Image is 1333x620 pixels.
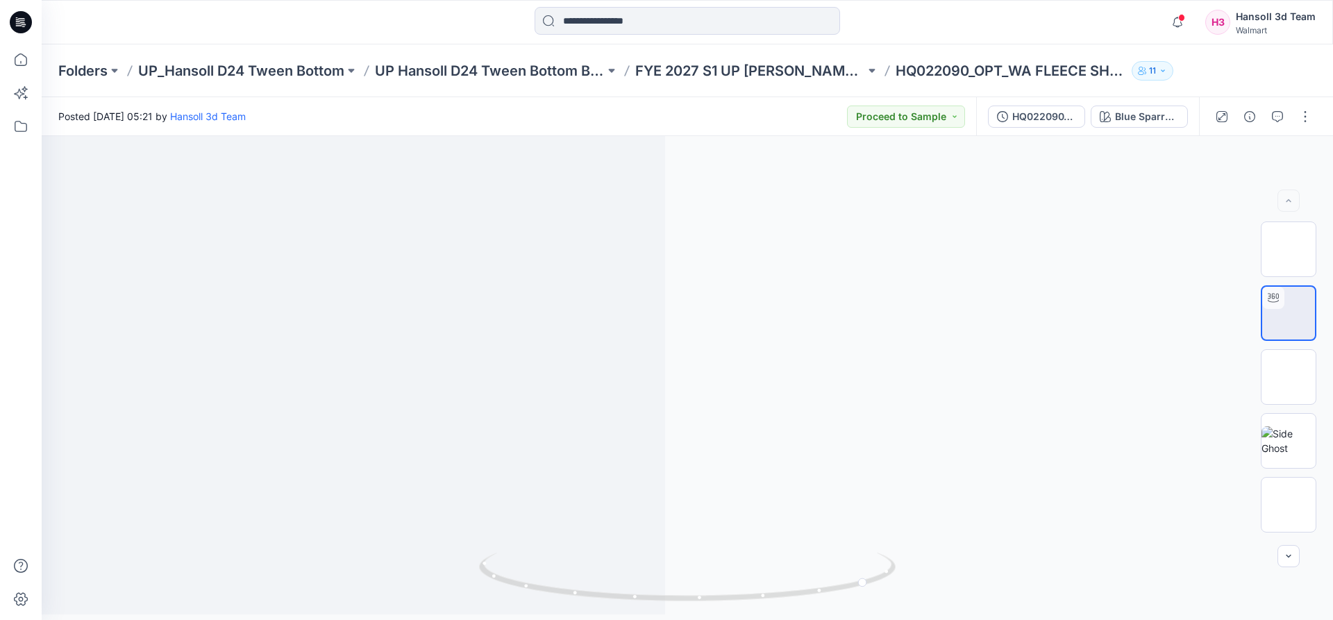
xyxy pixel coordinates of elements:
[1261,426,1316,455] img: Side Ghost
[1132,61,1173,81] button: 11
[170,110,246,122] a: Hansoll 3d Team
[1149,63,1156,78] p: 11
[635,61,865,81] a: FYE 2027 S1 UP [PERSON_NAME] BOTTOM
[1236,8,1316,25] div: Hansoll 3d Team
[1239,106,1261,128] button: Details
[58,61,108,81] a: Folders
[1205,10,1230,35] div: H3
[988,106,1085,128] button: HQ022090_ADM FC_REV2_WA FLEECE SHORTS
[58,109,246,124] span: Posted [DATE] 05:21 by
[1236,25,1316,35] div: Walmart
[1115,109,1179,124] div: Blue Sparrow (Pigment Dyeing)
[896,61,1125,81] p: HQ022090_OPT_WA FLEECE SHORTS
[1091,106,1188,128] button: Blue Sparrow (Pigment Dyeing)
[1012,109,1076,124] div: HQ022090_ADM FC_REV2_WA FLEECE SHORTS
[138,61,344,81] a: UP_Hansoll D24 Tween Bottom
[375,61,605,81] a: UP Hansoll D24 Tween Bottom Board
